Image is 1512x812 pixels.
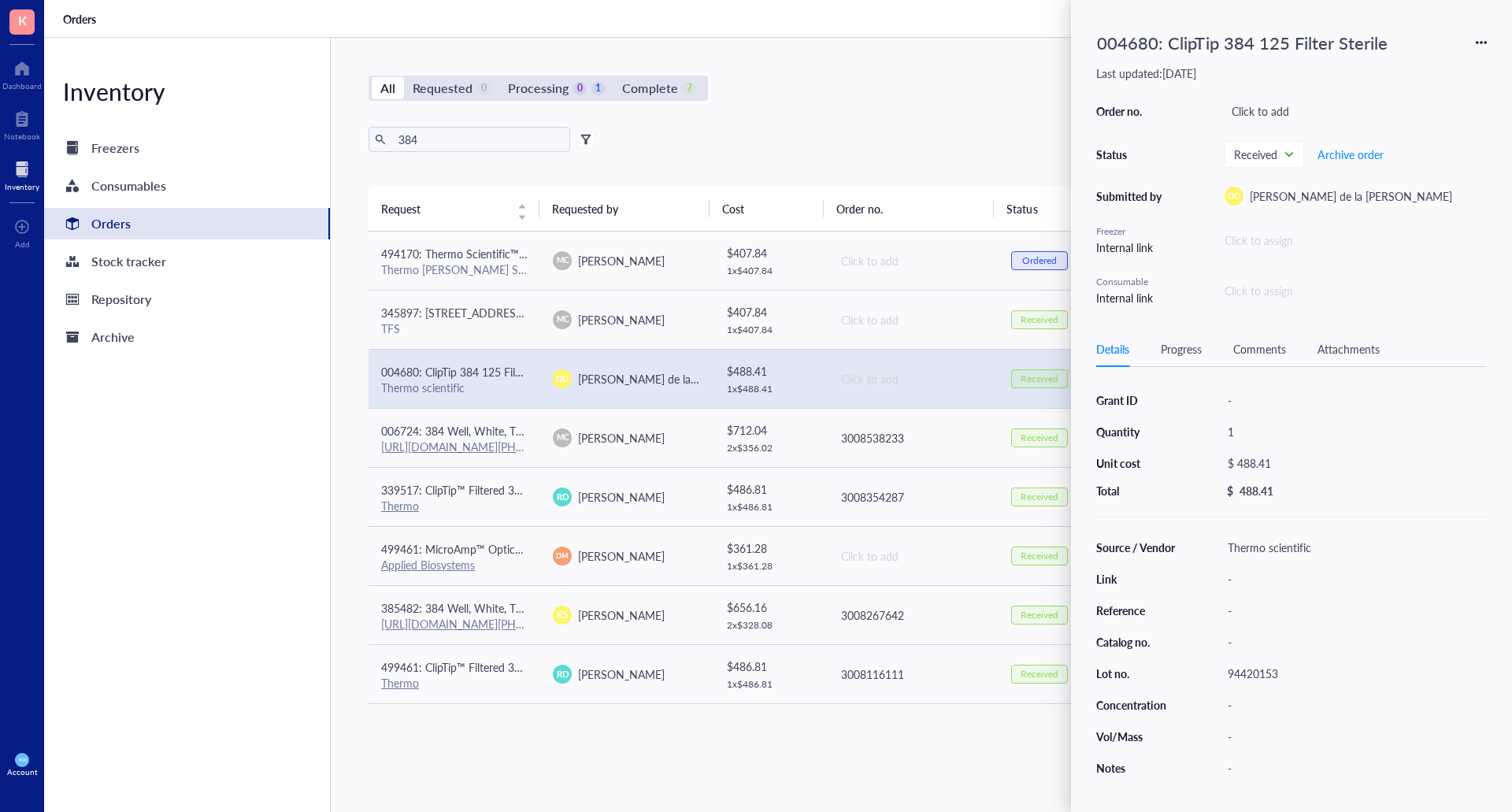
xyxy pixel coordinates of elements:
div: 3008267642 [841,606,986,624]
div: Details [1096,340,1129,358]
div: Complete [622,77,677,99]
span: 385482: 384 Well, White, TC Treated Plate, Flat Bottom With Lid - Case of 50 [381,600,760,616]
th: Requested by [539,187,710,231]
span: [PERSON_NAME] [578,666,665,682]
div: 1 x $ 486.81 [727,678,815,691]
div: $ 656.16 [727,599,815,616]
div: - [1221,694,1487,716]
div: 004680: ClipTip 384 125 Filter Sterile [1090,25,1395,60]
div: Received [1021,609,1058,621]
div: 3008354287 [841,488,986,506]
span: [PERSON_NAME] [578,489,665,505]
div: Click to assign [1225,282,1293,299]
span: [PERSON_NAME] [578,548,665,564]
a: Thermo [381,498,419,514]
span: Archive order [1317,148,1384,161]
div: Source / Vendor [1096,540,1177,554]
div: Grant ID [1096,393,1177,407]
div: $ 407.84 [727,303,815,321]
div: Received [1021,668,1058,680]
div: 0 [477,82,491,95]
a: Orders [63,12,99,26]
div: 1 x $ 486.81 [727,501,815,514]
a: Dashboard [2,56,42,91]
td: Click to add [827,526,999,585]
span: DD [1228,190,1240,202]
div: All [380,77,395,99]
div: Unit cost [1096,456,1177,470]
div: Orders [91,213,131,235]
div: Thermo scientific [381,380,528,395]
div: $ [1227,484,1233,498]
div: Click to add [841,547,986,565]
span: RD [556,490,569,503]
span: KW [18,757,26,762]
td: Click to add [827,349,999,408]
div: Status [1096,147,1167,161]
div: Received [1021,550,1058,562]
span: MC [556,432,569,443]
div: Internal link [1096,239,1167,256]
span: [PERSON_NAME] [578,253,665,269]
div: Account [7,767,38,777]
span: 345897: [STREET_ADDRESS]/CS [381,305,543,321]
div: Comments [1233,340,1286,358]
span: MC [556,254,569,266]
div: Freezers [91,137,139,159]
div: 2 x $ 356.02 [727,442,815,454]
div: Reference [1096,603,1177,617]
a: Notebook [4,106,40,141]
span: Request [381,200,508,217]
div: $ 712.04 [727,421,815,439]
td: 3008354287 [827,467,999,526]
div: Click to assign [1225,232,1487,249]
span: 006724: 384 Well, White, TC Treated Plate, Flat Bottom With Lid - Case of 50 [381,423,760,439]
span: MC [556,313,569,325]
span: 339517: ClipTip™ Filtered 384-Format Pipette Tips [381,482,626,498]
td: Click to add [827,232,999,291]
div: 1 x $ 407.84 [727,265,815,277]
div: 0 [573,82,587,95]
div: 1 [1221,421,1487,443]
span: 499461: ClipTip™ Filtered 384-Format Pipette Tips [381,659,626,675]
th: Request [369,187,539,231]
a: Inventory [5,157,39,191]
span: Received [1234,147,1291,161]
div: $ 361.28 [727,539,815,557]
div: Thermo [PERSON_NAME] Scientific [381,262,528,276]
div: 1 x $ 488.41 [727,383,815,395]
div: TFS [381,321,528,336]
th: Order no. [824,187,995,231]
div: Inventory [5,182,39,191]
span: [PERSON_NAME] [578,430,665,446]
div: Order no. [1096,104,1167,118]
a: [URL][DOMAIN_NAME][PHONE_NUMBER][PHONE_NUMBER] [381,616,691,632]
div: Progress [1161,340,1202,358]
div: Received [1021,432,1058,444]
div: - [1221,568,1487,590]
span: [PERSON_NAME] [578,607,665,623]
span: 004680: ClipTip 384 125 Filter Sterile [381,364,561,380]
span: 494170: Thermo Scientific™ 384 Well Black Plate, Optically Clear Polymer Bottom, Pack of 10 [381,246,838,261]
div: Quantity [1096,425,1177,439]
div: 2 x $ 328.08 [727,619,815,632]
a: Repository [44,284,330,315]
div: Consumables [91,175,166,197]
div: Submitted by [1096,189,1167,203]
div: - [1221,725,1487,747]
div: 488.41 [1240,484,1273,498]
div: Vol/Mass [1096,729,1177,743]
span: [PERSON_NAME] [578,312,665,328]
div: $ 407.84 [727,244,815,261]
span: KS [557,608,569,622]
div: Archive [91,326,135,348]
div: 3008538233 [841,429,986,447]
div: Last updated: [DATE] [1096,66,1487,80]
a: Orders [44,208,330,239]
span: DD [556,373,569,385]
th: Status [994,187,1107,231]
div: Ordered [1022,254,1057,267]
div: Attachments [1317,340,1380,358]
td: 3008267642 [827,585,999,644]
div: Notes [1096,761,1177,775]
